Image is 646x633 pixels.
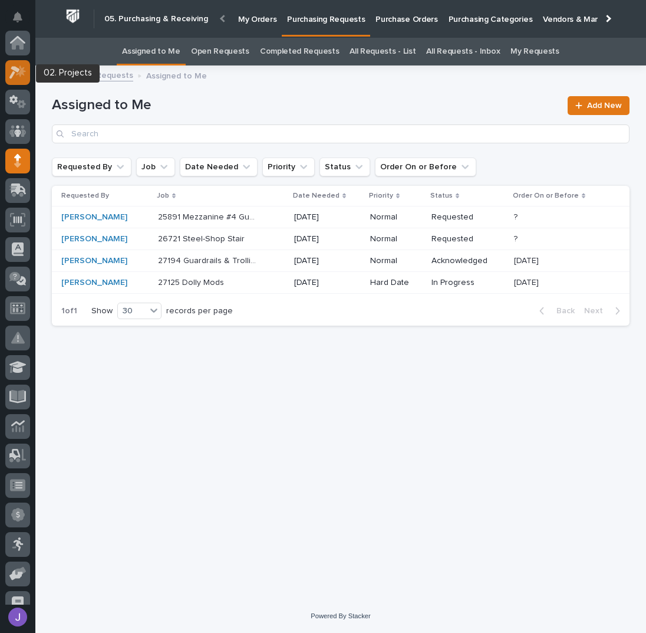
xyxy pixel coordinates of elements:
p: 25891 Mezzanine #4 Guardrail [158,210,259,222]
a: Assigned to Me [122,38,180,65]
p: Status [430,189,453,202]
a: My Requests [510,38,559,65]
button: Priority [262,158,315,176]
a: All Requests - List [350,38,416,65]
p: Hard Date [370,278,422,288]
button: Order On or Before [375,158,476,176]
a: Add New [568,96,629,115]
a: Powered By Stacker [311,612,370,619]
p: [DATE] [294,234,361,244]
div: Notifications [15,12,30,31]
button: Requested By [52,158,131,176]
p: 27125 Dolly Mods [158,275,226,288]
p: [DATE] [294,256,361,266]
p: Requested [431,234,505,244]
tr: [PERSON_NAME] 26721 Steel-Shop Stair26721 Steel-Shop Stair [DATE]NormalRequested?? [52,228,629,250]
p: 26721 Steel-Shop Stair [158,232,247,244]
p: In Progress [431,278,505,288]
tr: [PERSON_NAME] 25891 Mezzanine #4 Guardrail25891 Mezzanine #4 Guardrail [DATE]NormalRequested?? [52,206,629,228]
p: Assigned to Me [146,68,207,81]
p: Normal [370,256,422,266]
p: Job [157,189,169,202]
a: Completed Requests [260,38,339,65]
p: [DATE] [294,278,361,288]
a: All Requests - Inbox [426,38,500,65]
span: Back [549,306,575,316]
p: Priority [369,189,393,202]
p: [DATE] [514,254,541,266]
div: 30 [118,305,146,317]
p: Normal [370,234,422,244]
a: [PERSON_NAME] [61,278,127,288]
p: Requested By [61,189,109,202]
tr: [PERSON_NAME] 27125 Dolly Mods27125 Dolly Mods [DATE]Hard DateIn Progress[DATE][DATE] [52,272,629,294]
p: ? [514,232,520,244]
button: Status [319,158,370,176]
h1: Assigned to Me [52,97,561,114]
p: Acknowledged [431,256,505,266]
p: records per page [166,306,233,316]
p: Requested [431,212,505,222]
p: 1 of 1 [52,297,87,326]
input: Search [52,124,629,143]
a: Open Requests [191,38,249,65]
p: 27194 Guardrails & Trollies [158,254,259,266]
button: Date Needed [180,158,258,176]
p: [DATE] [514,275,541,288]
button: Notifications [5,5,30,29]
p: Order On or Before [513,189,579,202]
button: Next [579,306,629,316]
tr: [PERSON_NAME] 27194 Guardrails & Trollies27194 Guardrails & Trollies [DATE]NormalAcknowledged[DAT... [52,250,629,272]
a: [PERSON_NAME] [61,212,127,222]
a: Purchasing Requests [52,68,133,81]
p: [DATE] [294,212,361,222]
button: users-avatar [5,605,30,629]
span: Next [584,306,610,316]
span: Add New [587,101,622,110]
a: [PERSON_NAME] [61,234,127,244]
button: Job [136,158,175,176]
button: Back [530,306,579,316]
p: ? [514,210,520,222]
h2: 05. Purchasing & Receiving [104,14,208,24]
a: [PERSON_NAME] [61,256,127,266]
p: Show [91,306,113,316]
p: Normal [370,212,422,222]
p: Date Needed [293,189,340,202]
img: Workspace Logo [62,5,84,27]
